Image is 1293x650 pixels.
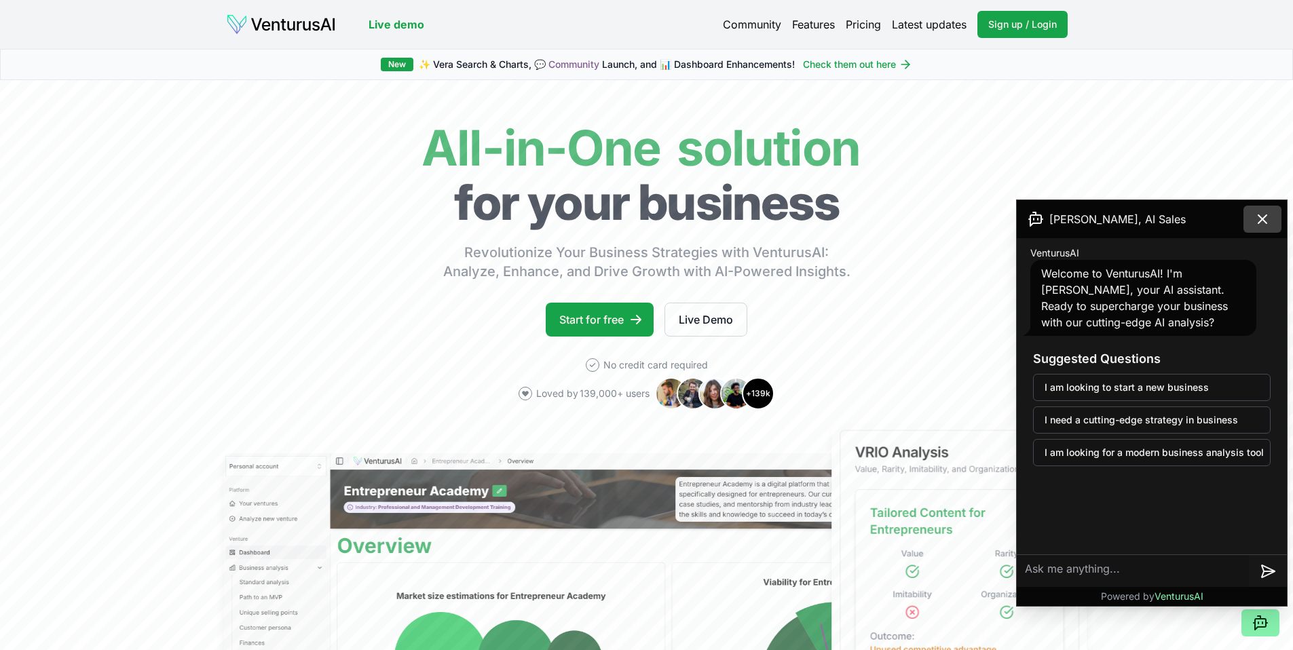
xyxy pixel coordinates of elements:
img: logo [226,14,336,35]
div: New [381,58,413,71]
a: Latest updates [892,16,967,33]
a: Live Demo [664,303,747,337]
img: Avatar 1 [655,377,688,410]
button: I need a cutting-edge strategy in business [1033,406,1271,434]
a: Live demo [369,16,424,33]
span: VenturusAI [1030,246,1079,260]
button: I am looking to start a new business [1033,374,1271,401]
a: Community [723,16,781,33]
a: Features [792,16,835,33]
h3: Suggested Questions [1033,349,1271,368]
a: Check them out here [803,58,912,71]
span: [PERSON_NAME], AI Sales [1049,211,1186,227]
a: Sign up / Login [977,11,1068,38]
span: VenturusAI [1155,590,1203,602]
span: Welcome to VenturusAI! I'm [PERSON_NAME], your AI assistant. Ready to supercharge your business w... [1041,267,1228,329]
img: Avatar 2 [677,377,709,410]
a: Community [548,58,599,70]
p: Powered by [1101,590,1203,603]
button: I am looking for a modern business analysis tool [1033,439,1271,466]
span: ✨ Vera Search & Charts, 💬 Launch, and 📊 Dashboard Enhancements! [419,58,795,71]
img: Avatar 3 [698,377,731,410]
span: Sign up / Login [988,18,1057,31]
img: Avatar 4 [720,377,753,410]
a: Start for free [546,303,654,337]
a: Pricing [846,16,881,33]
